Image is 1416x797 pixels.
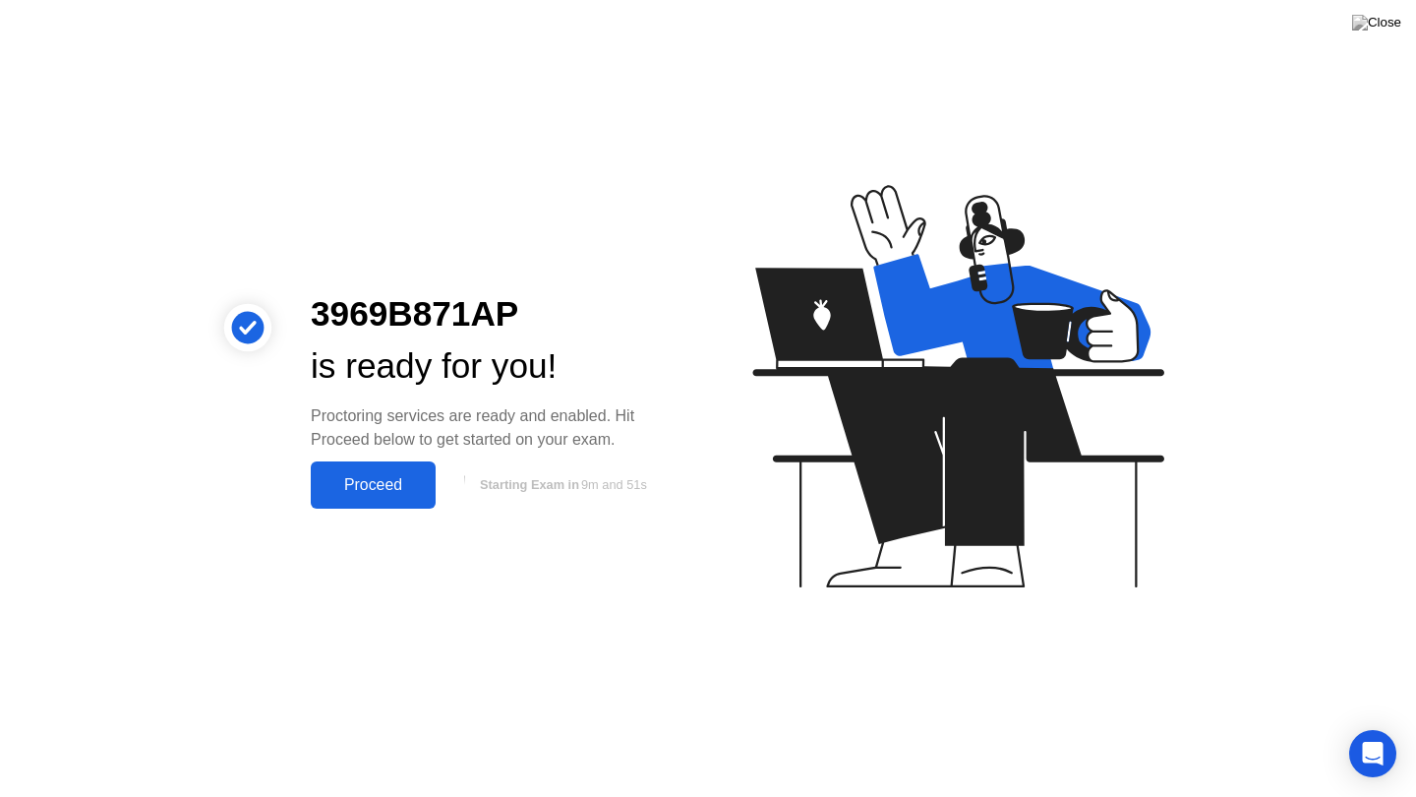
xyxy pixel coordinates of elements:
[311,461,436,509] button: Proceed
[311,340,677,393] div: is ready for you!
[1349,730,1396,777] div: Open Intercom Messenger
[581,477,647,492] span: 9m and 51s
[317,476,430,494] div: Proceed
[311,288,677,340] div: 3969B871AP
[1352,15,1401,31] img: Close
[445,466,677,504] button: Starting Exam in9m and 51s
[311,404,677,452] div: Proctoring services are ready and enabled. Hit Proceed below to get started on your exam.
